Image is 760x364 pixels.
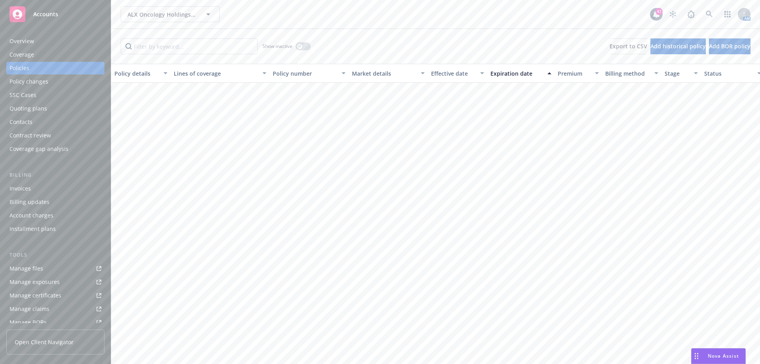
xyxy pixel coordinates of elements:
div: Expiration date [490,69,543,78]
div: Policies [9,62,29,74]
span: Add historical policy [650,42,706,50]
a: Search [701,6,717,22]
input: Filter by keyword... [121,38,258,54]
a: Contacts [6,116,104,128]
a: Manage BORs [6,316,104,329]
div: Market details [352,69,416,78]
span: Accounts [33,11,58,17]
div: Manage files [9,262,43,275]
button: Add BOR policy [709,38,750,54]
div: 47 [655,8,663,15]
span: Show inactive [262,43,293,50]
a: Billing updates [6,196,104,208]
span: ALX Oncology Holdings Inc. [127,10,196,19]
span: Add BOR policy [709,42,750,50]
div: Billing [6,171,104,179]
a: Stop snowing [665,6,681,22]
button: Policy details [111,64,171,83]
button: Stage [661,64,701,83]
div: Status [704,69,752,78]
div: Account charges [9,209,53,222]
div: Billing updates [9,196,49,208]
div: Premium [558,69,590,78]
div: Stage [665,69,689,78]
a: Manage exposures [6,276,104,288]
div: Tools [6,251,104,259]
a: Contract review [6,129,104,142]
a: Quoting plans [6,102,104,115]
span: Open Client Navigator [15,338,74,346]
a: Manage claims [6,303,104,315]
div: Invoices [9,182,31,195]
div: Installment plans [9,223,56,235]
a: SSC Cases [6,89,104,101]
button: Expiration date [487,64,555,83]
div: Effective date [431,69,475,78]
div: Manage exposures [9,276,60,288]
button: Policy number [270,64,349,83]
a: Manage files [6,262,104,275]
button: Add historical policy [650,38,706,54]
a: Overview [6,35,104,48]
button: Lines of coverage [171,64,270,83]
a: Coverage gap analysis [6,143,104,155]
button: Nova Assist [691,348,746,364]
a: Invoices [6,182,104,195]
a: Installment plans [6,223,104,235]
div: Manage certificates [9,289,61,302]
div: Manage claims [9,303,49,315]
button: Billing method [602,64,661,83]
div: Contract review [9,129,51,142]
div: Contacts [9,116,32,128]
span: Nova Assist [708,353,739,359]
button: Effective date [428,64,487,83]
div: Coverage gap analysis [9,143,68,155]
a: Accounts [6,3,104,25]
div: Drag to move [692,349,701,364]
a: Account charges [6,209,104,222]
a: Policy changes [6,75,104,88]
div: Billing method [605,69,650,78]
div: Coverage [9,48,34,61]
a: Coverage [6,48,104,61]
span: Export to CSV [610,42,647,50]
div: Manage BORs [9,316,47,329]
button: Export to CSV [610,38,647,54]
div: Policy changes [9,75,48,88]
div: SSC Cases [9,89,36,101]
div: Overview [9,35,34,48]
button: Market details [349,64,428,83]
div: Lines of coverage [174,69,258,78]
div: Quoting plans [9,102,47,115]
a: Switch app [720,6,735,22]
div: Policy number [273,69,337,78]
div: Policy details [114,69,159,78]
button: ALX Oncology Holdings Inc. [121,6,220,22]
a: Manage certificates [6,289,104,302]
a: Policies [6,62,104,74]
button: Premium [555,64,602,83]
a: Report a Bug [683,6,699,22]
